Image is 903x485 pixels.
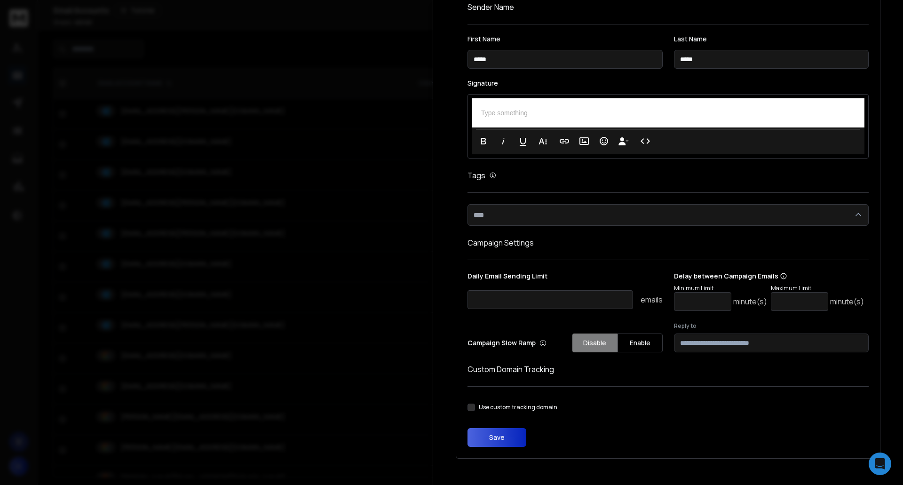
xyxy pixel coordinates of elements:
[467,428,526,447] button: Save
[555,132,573,151] button: Insert Link (Ctrl+K)
[830,296,864,307] p: minute(s)
[514,132,532,151] button: Underline (Ctrl+U)
[572,334,618,352] button: Disable
[467,1,869,13] h1: Sender Name
[674,36,869,42] label: Last Name
[674,271,864,281] p: Delay between Campaign Emails
[479,404,557,411] label: Use custom tracking domain
[595,132,613,151] button: Emoticons
[467,271,663,285] p: Daily Email Sending Limit
[618,334,663,352] button: Enable
[467,80,869,87] label: Signature
[467,338,547,348] p: Campaign Slow Ramp
[475,132,492,151] button: Bold (Ctrl+B)
[615,132,633,151] button: Insert Unsubscribe Link
[467,170,485,181] h1: Tags
[674,285,767,292] p: Minimum Limit
[467,237,869,248] h1: Campaign Settings
[771,285,864,292] p: Maximum Limit
[467,364,869,375] h1: Custom Domain Tracking
[674,322,869,330] label: Reply to
[733,296,767,307] p: minute(s)
[575,132,593,151] button: Insert Image (Ctrl+P)
[467,36,663,42] label: First Name
[869,453,891,475] div: Open Intercom Messenger
[641,294,663,305] p: emails
[494,132,512,151] button: Italic (Ctrl+I)
[636,132,654,151] button: Code View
